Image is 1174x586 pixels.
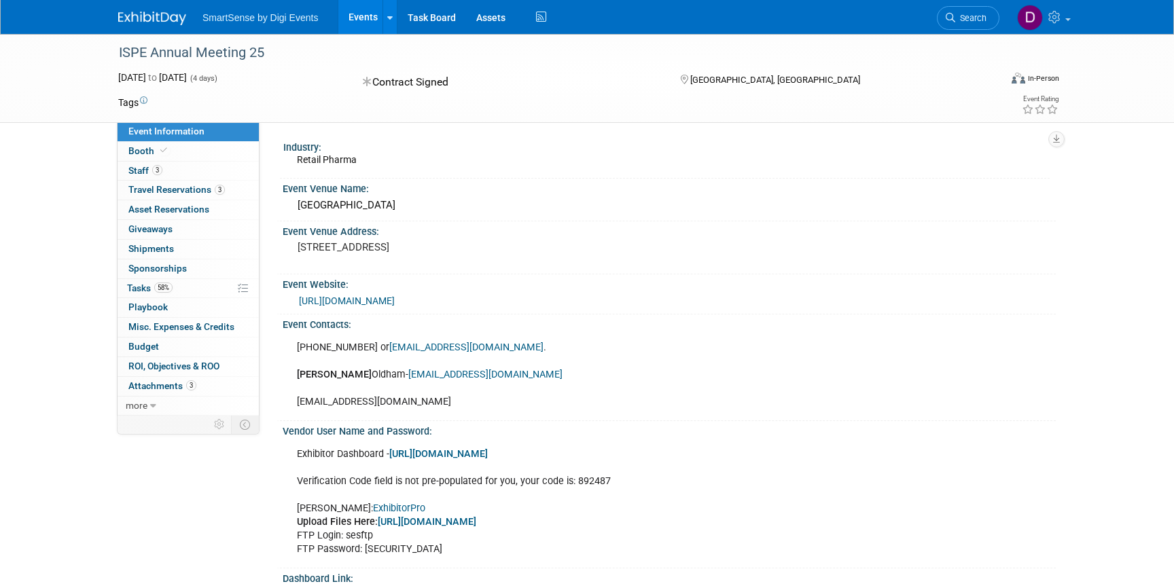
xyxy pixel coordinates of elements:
[955,13,986,23] span: Search
[293,195,1046,216] div: [GEOGRAPHIC_DATA]
[128,263,187,274] span: Sponsorships
[287,334,905,416] div: [PHONE_NUMBER] or . Oldham- [EMAIL_ADDRESS][DOMAIN_NAME]
[128,243,174,254] span: Shipments
[118,200,259,219] a: Asset Reservations
[118,318,259,337] a: Misc. Expenses & Credits
[128,184,225,195] span: Travel Reservations
[215,185,225,195] span: 3
[1027,73,1059,84] div: In-Person
[118,259,259,278] a: Sponsorships
[937,6,999,30] a: Search
[118,181,259,200] a: Travel Reservations3
[283,314,1056,331] div: Event Contacts:
[389,448,488,460] a: [URL][DOMAIN_NAME]
[160,147,167,154] i: Booth reservation complete
[154,282,173,293] span: 58%
[283,568,1056,585] div: Dashboard Link:
[128,341,159,352] span: Budget
[128,145,170,156] span: Booth
[128,321,234,332] span: Misc. Expenses & Credits
[118,142,259,161] a: Booth
[128,301,168,312] span: Playbook
[1012,73,1025,84] img: Format-Inperson.png
[299,295,395,306] a: [URL][DOMAIN_NAME]
[146,72,159,83] span: to
[297,369,372,380] b: [PERSON_NAME]
[118,357,259,376] a: ROI, Objectives & ROO
[287,441,905,564] div: Exhibitor Dashboard - Verification Code field is not pre-populated for you, your code is: 892487 ...
[118,220,259,239] a: Giveaways
[283,421,1056,438] div: Vendor User Name and Password:
[408,369,563,380] a: [EMAIL_ADDRESS][DOMAIN_NAME]
[118,162,259,181] a: Staff3
[118,122,259,141] a: Event Information
[298,241,590,253] pre: [STREET_ADDRESS]
[118,240,259,259] a: Shipments
[919,71,1059,91] div: Event Format
[283,179,1056,196] div: Event Venue Name:
[297,516,378,528] b: Upload Files Here:
[189,74,217,83] span: (4 days)
[128,380,196,391] span: Attachments
[389,342,544,353] a: [EMAIL_ADDRESS][DOMAIN_NAME]
[118,337,259,356] a: Budget
[1017,5,1043,31] img: Dan Tiernan
[127,282,173,293] span: Tasks
[359,71,659,94] div: Contract Signed
[186,380,196,390] span: 3
[373,502,425,514] a: ExhibitorPro
[152,165,162,175] span: 3
[690,75,860,85] span: [GEOGRAPHIC_DATA], [GEOGRAPHIC_DATA]
[118,12,186,25] img: ExhibitDay
[128,126,204,136] span: Event Information
[128,223,173,234] span: Giveaways
[114,41,979,65] div: ISPE Annual Meeting 25
[283,137,1050,154] div: Industry:
[202,12,318,23] span: SmartSense by Digi Events
[118,377,259,396] a: Attachments3
[232,416,260,433] td: Toggle Event Tabs
[118,279,259,298] a: Tasks58%
[126,400,147,411] span: more
[128,361,219,371] span: ROI, Objectives & ROO
[128,204,209,215] span: Asset Reservations
[378,516,476,528] a: [URL][DOMAIN_NAME]
[283,274,1056,291] div: Event Website:
[208,416,232,433] td: Personalize Event Tab Strip
[118,397,259,416] a: more
[1022,96,1059,103] div: Event Rating
[297,154,357,165] span: Retail Pharma
[118,298,259,317] a: Playbook
[118,96,147,109] td: Tags
[128,165,162,176] span: Staff
[283,221,1056,238] div: Event Venue Address:
[118,72,187,83] span: [DATE] [DATE]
